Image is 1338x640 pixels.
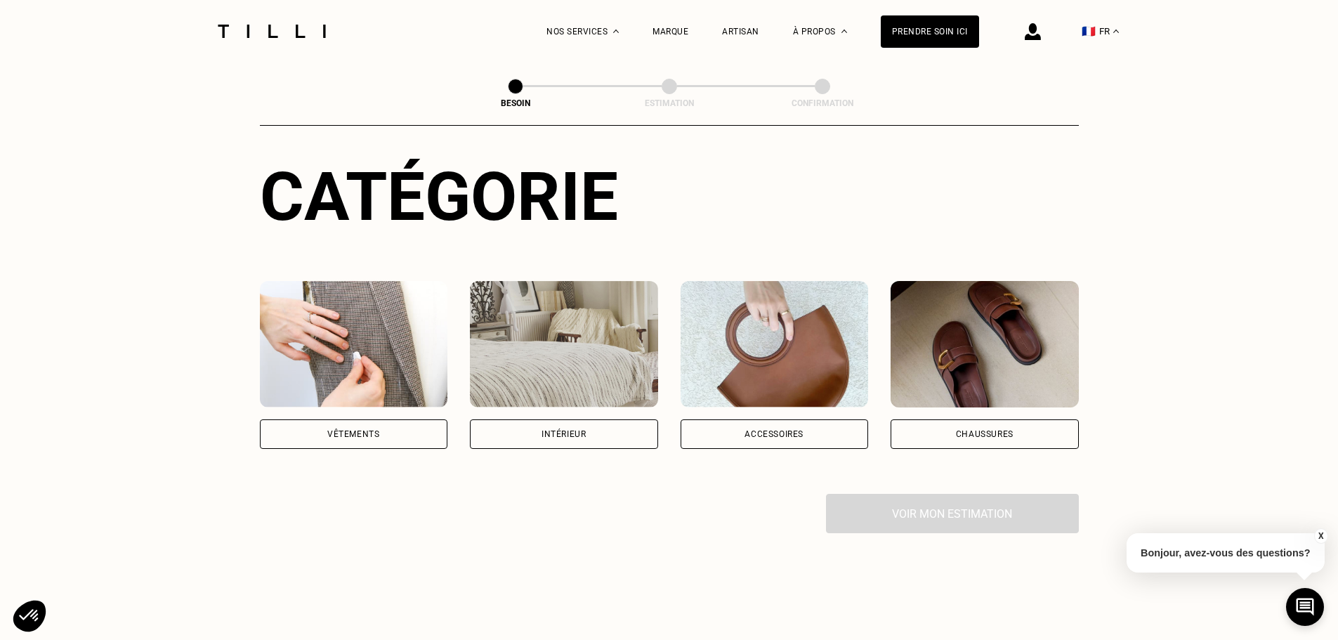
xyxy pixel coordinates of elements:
img: Chaussures [891,281,1079,407]
div: Intérieur [542,430,586,438]
img: menu déroulant [1113,30,1119,33]
img: Menu déroulant à propos [841,30,847,33]
a: Prendre soin ici [881,15,979,48]
div: Confirmation [752,98,893,108]
div: Vêtements [327,430,379,438]
img: Menu déroulant [613,30,619,33]
div: Catégorie [260,157,1079,236]
a: Marque [652,27,688,37]
img: Vêtements [260,281,448,407]
p: Bonjour, avez-vous des questions? [1127,533,1325,573]
img: Intérieur [470,281,658,407]
img: icône connexion [1025,23,1041,40]
span: 🇫🇷 [1082,25,1096,38]
button: X [1313,528,1327,544]
div: Estimation [599,98,740,108]
a: Artisan [722,27,759,37]
div: Chaussures [956,430,1014,438]
div: Accessoires [745,430,804,438]
div: Besoin [445,98,586,108]
img: Accessoires [681,281,869,407]
img: Logo du service de couturière Tilli [213,25,331,38]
